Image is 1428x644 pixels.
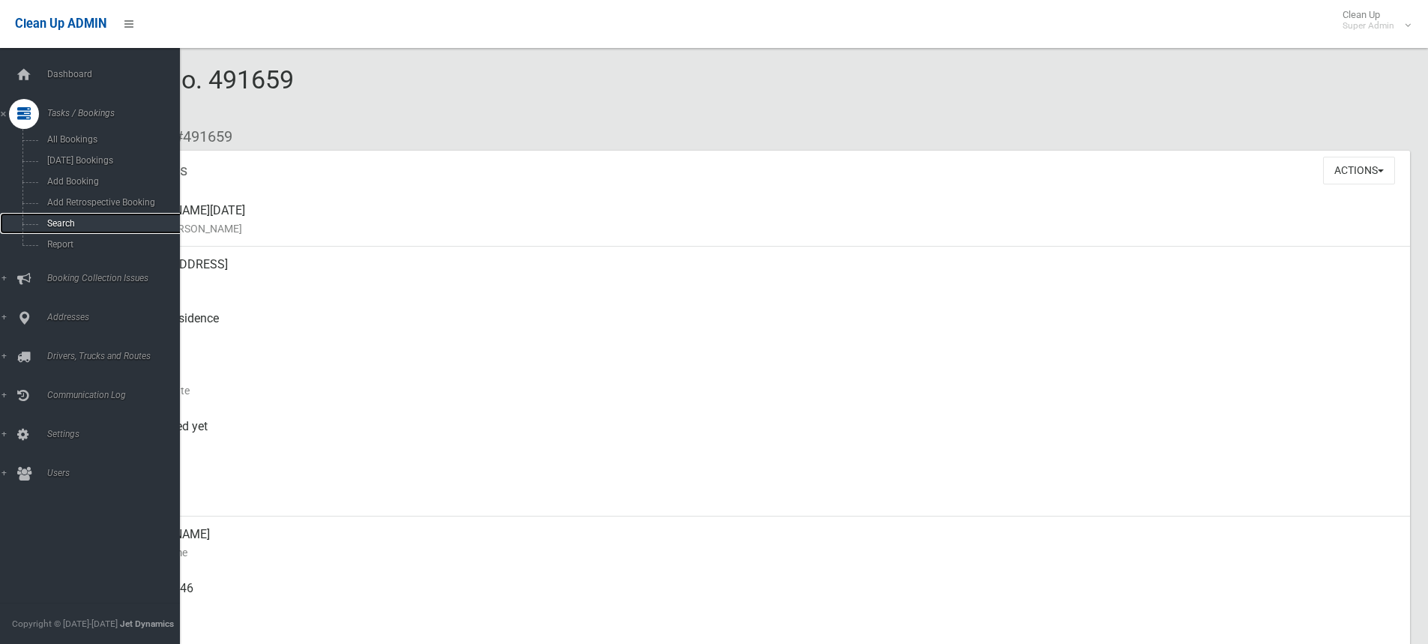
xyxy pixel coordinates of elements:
[120,328,1398,346] small: Pickup Point
[120,436,1398,454] small: Collected At
[120,517,1398,571] div: [PERSON_NAME]
[43,351,191,361] span: Drivers, Trucks and Routes
[43,468,191,478] span: Users
[43,176,178,187] span: Add Booking
[120,409,1398,463] div: Not collected yet
[120,598,1398,616] small: Mobile
[163,123,232,151] li: #491659
[43,69,191,79] span: Dashboard
[43,239,178,250] span: Report
[120,247,1398,301] div: [STREET_ADDRESS]
[43,197,178,208] span: Add Retrospective Booking
[120,463,1398,517] div: [DATE]
[15,16,106,31] span: Clean Up ADMIN
[1343,20,1394,31] small: Super Admin
[120,544,1398,562] small: Contact Name
[120,301,1398,355] div: Front of Residence
[120,220,1398,238] small: Name of [PERSON_NAME]
[43,108,191,118] span: Tasks / Bookings
[120,382,1398,400] small: Collection Date
[43,312,191,322] span: Addresses
[43,218,178,229] span: Search
[120,355,1398,409] div: [DATE]
[1323,157,1395,184] button: Actions
[12,619,118,629] span: Copyright © [DATE]-[DATE]
[120,490,1398,508] small: Zone
[43,429,191,439] span: Settings
[120,571,1398,625] div: 0431 200 446
[43,390,191,400] span: Communication Log
[120,193,1398,247] div: [PERSON_NAME][DATE]
[43,134,178,145] span: All Bookings
[43,273,191,283] span: Booking Collection Issues
[66,64,294,123] span: Booking No. 491659
[120,619,174,629] strong: Jet Dynamics
[1335,9,1409,31] span: Clean Up
[120,274,1398,292] small: Address
[43,155,178,166] span: [DATE] Bookings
